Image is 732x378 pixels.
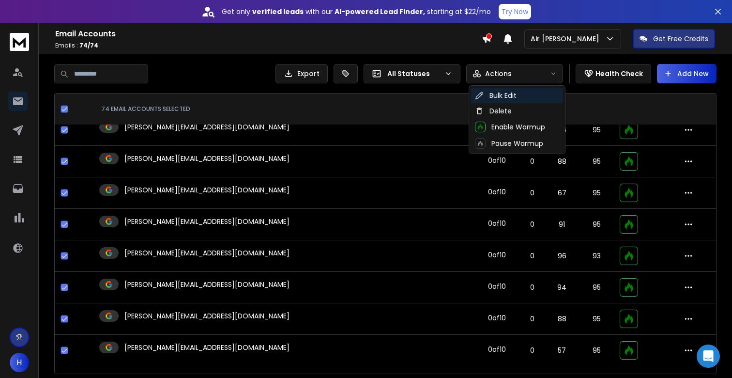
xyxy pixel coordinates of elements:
[653,34,708,44] p: Get Free Credits
[124,185,290,195] p: [PERSON_NAME][EMAIL_ADDRESS][DOMAIN_NAME]
[222,7,491,16] p: Get only with our starting at $22/mo
[545,303,579,335] td: 88
[475,106,512,116] div: Delete
[10,353,29,372] button: H
[488,313,506,323] div: 0 of 10
[488,345,506,354] div: 0 of 10
[545,335,579,366] td: 57
[545,240,579,272] td: 96
[499,4,531,19] button: Try Now
[475,138,543,149] div: Pause Warmup
[579,272,613,303] td: 95
[488,219,506,228] div: 0 of 10
[526,220,539,229] p: 0
[488,156,506,165] div: 0 of 10
[485,69,512,79] p: Actions
[124,280,290,289] p: [PERSON_NAME][EMAIL_ADDRESS][DOMAIN_NAME]
[387,69,441,79] p: All Statuses
[531,34,603,44] p: Air [PERSON_NAME]
[576,64,651,83] button: Health Check
[526,314,539,324] p: 0
[579,209,613,240] td: 95
[335,7,425,16] strong: AI-powered Lead Finder,
[657,64,717,83] button: Add New
[579,177,613,209] td: 95
[101,105,466,113] div: 74 EMAIL ACCOUNTS SELECTED
[579,335,613,366] td: 95
[79,41,98,49] span: 74 / 74
[526,283,539,292] p: 0
[124,343,290,352] p: [PERSON_NAME][EMAIL_ADDRESS][DOMAIN_NAME]
[526,157,539,166] p: 0
[633,29,715,48] button: Get Free Credits
[10,33,29,51] img: logo
[526,251,539,261] p: 0
[475,91,517,100] div: Bulk Edit
[488,250,506,260] div: 0 of 10
[579,240,613,272] td: 93
[488,282,506,291] div: 0 of 10
[579,303,613,335] td: 95
[275,64,328,83] button: Export
[545,146,579,177] td: 88
[697,345,720,368] div: Open Intercom Messenger
[475,122,545,132] div: Enable Warmup
[55,28,482,40] h1: Email Accounts
[502,7,528,16] p: Try Now
[579,146,613,177] td: 95
[124,217,290,226] p: [PERSON_NAME][EMAIL_ADDRESS][DOMAIN_NAME]
[595,69,643,79] p: Health Check
[526,188,539,198] p: 0
[124,311,290,321] p: [PERSON_NAME][EMAIL_ADDRESS][DOMAIN_NAME]
[526,346,539,355] p: 0
[488,187,506,197] div: 0 of 10
[124,122,290,132] p: [PERSON_NAME][EMAIL_ADDRESS][DOMAIN_NAME]
[545,209,579,240] td: 91
[124,154,290,163] p: [PERSON_NAME][EMAIL_ADDRESS][DOMAIN_NAME]
[545,272,579,303] td: 94
[545,177,579,209] td: 67
[55,42,482,49] p: Emails :
[579,114,613,146] td: 95
[252,7,304,16] strong: verified leads
[124,248,290,258] p: [PERSON_NAME][EMAIL_ADDRESS][DOMAIN_NAME]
